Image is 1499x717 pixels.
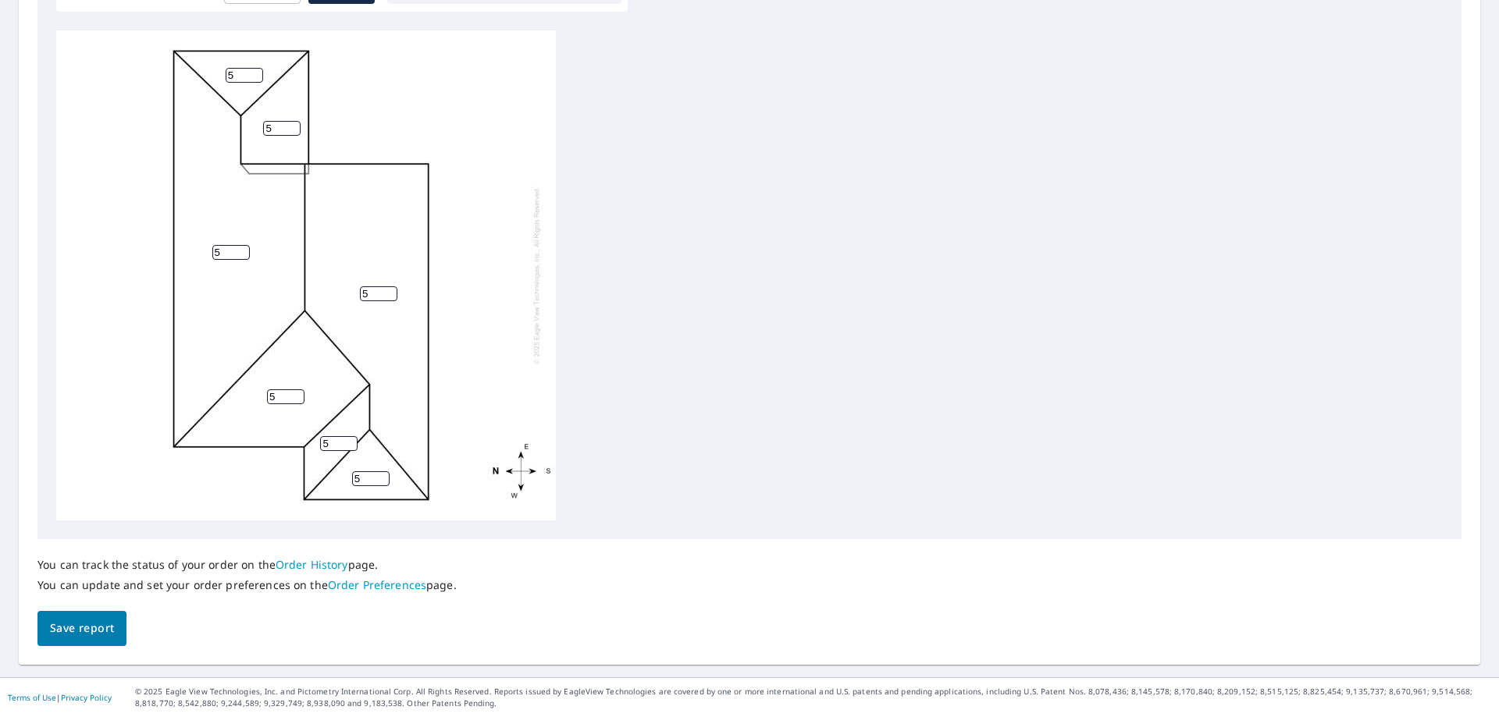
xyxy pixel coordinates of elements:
p: © 2025 Eagle View Technologies, Inc. and Pictometry International Corp. All Rights Reserved. Repo... [135,686,1491,709]
a: Order Preferences [328,577,426,592]
a: Terms of Use [8,692,56,703]
a: Privacy Policy [61,692,112,703]
button: Save report [37,611,126,646]
p: | [8,693,112,702]
a: Order History [276,557,348,572]
p: You can track the status of your order on the page. [37,558,457,572]
span: Save report [50,619,114,638]
p: You can update and set your order preferences on the page. [37,578,457,592]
